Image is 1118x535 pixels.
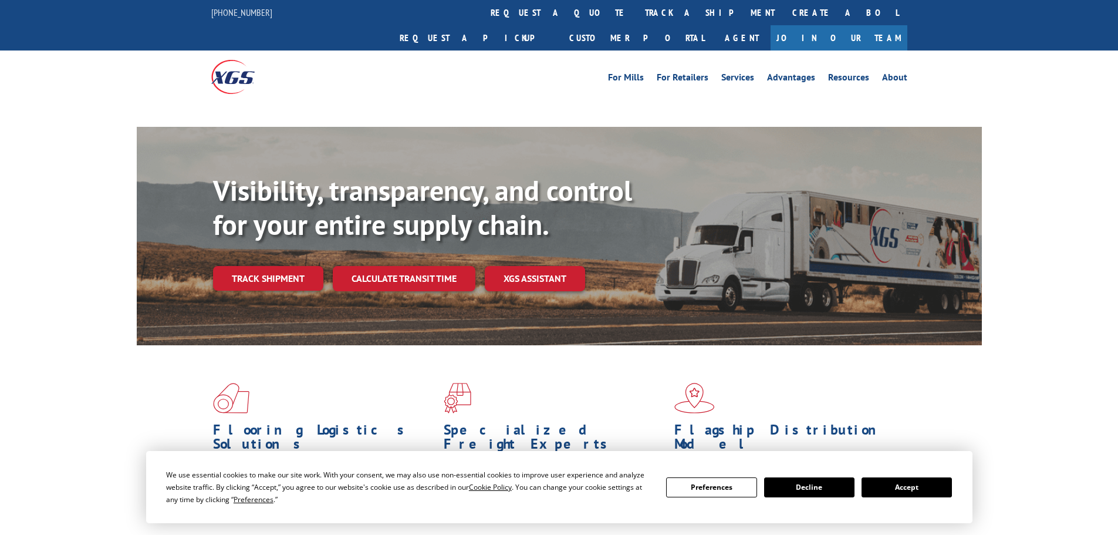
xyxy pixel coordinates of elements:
[213,423,435,457] h1: Flooring Logistics Solutions
[213,172,632,243] b: Visibility, transparency, and control for your entire supply chain.
[767,73,815,86] a: Advantages
[391,25,560,51] a: Request a pickup
[764,477,854,497] button: Decline
[862,477,952,497] button: Accept
[657,73,708,86] a: For Retailers
[608,73,644,86] a: For Mills
[560,25,713,51] a: Customer Portal
[666,477,756,497] button: Preferences
[146,451,972,523] div: Cookie Consent Prompt
[211,6,272,18] a: [PHONE_NUMBER]
[166,469,652,506] div: We use essential cookies to make our site work. With your consent, we may also use non-essential ...
[882,73,907,86] a: About
[771,25,907,51] a: Join Our Team
[213,266,323,291] a: Track shipment
[234,494,273,504] span: Preferences
[674,383,715,413] img: xgs-icon-flagship-distribution-model-red
[713,25,771,51] a: Agent
[485,266,585,291] a: XGS ASSISTANT
[721,73,754,86] a: Services
[828,73,869,86] a: Resources
[674,423,896,457] h1: Flagship Distribution Model
[333,266,475,291] a: Calculate transit time
[444,383,471,413] img: xgs-icon-focused-on-flooring-red
[213,383,249,413] img: xgs-icon-total-supply-chain-intelligence-red
[444,423,666,457] h1: Specialized Freight Experts
[469,482,512,492] span: Cookie Policy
